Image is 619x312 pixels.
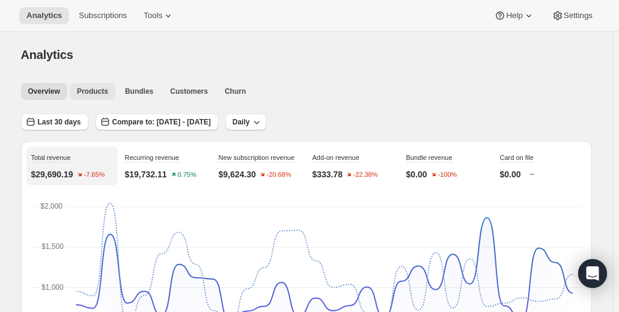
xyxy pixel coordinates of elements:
text: -7.65% [84,171,105,179]
button: Compare to: [DATE] - [DATE] [96,114,218,130]
button: Tools [136,7,181,24]
span: Recurring revenue [125,154,180,161]
p: $19,732.11 [125,168,167,180]
span: Add-on revenue [313,154,359,161]
button: Daily [225,114,267,130]
span: Customers [170,87,208,96]
span: Tools [144,11,162,20]
p: $9,624.30 [219,168,256,180]
p: $0.00 [500,168,521,180]
span: Last 30 days [38,117,81,127]
button: Settings [544,7,600,24]
button: Subscriptions [72,7,134,24]
p: $333.78 [313,168,343,180]
p: $29,690.19 [31,168,73,180]
span: Total revenue [31,154,71,161]
text: $1,000 [41,283,64,292]
span: Products [77,87,108,96]
text: $2,000 [40,202,63,210]
text: -20.68% [266,171,291,179]
span: Daily [233,117,250,127]
span: Churn [225,87,246,96]
div: Open Intercom Messenger [578,259,607,288]
text: 0.75% [177,171,196,179]
span: Help [506,11,522,20]
button: Analytics [19,7,69,24]
span: Analytics [26,11,62,20]
span: Analytics [21,48,73,61]
span: Settings [564,11,593,20]
span: New subscription revenue [219,154,295,161]
span: Bundle revenue [406,154,453,161]
text: -100% [438,171,457,179]
text: -22.38% [353,171,378,179]
span: Compare to: [DATE] - [DATE] [112,117,211,127]
button: Last 30 days [21,114,88,130]
button: Help [487,7,541,24]
p: $0.00 [406,168,427,180]
span: Bundles [125,87,153,96]
span: Overview [28,87,60,96]
span: Card on file [500,154,534,161]
span: Subscriptions [79,11,127,20]
text: $1,500 [41,242,64,251]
